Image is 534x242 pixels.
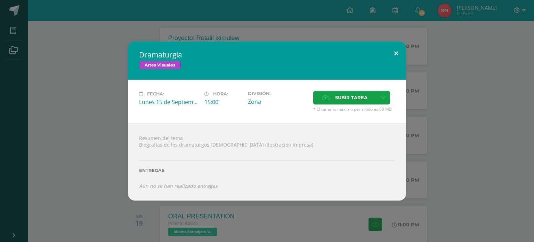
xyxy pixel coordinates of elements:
[204,98,242,106] div: 15:00
[248,98,308,106] div: Zona
[139,168,395,173] label: Entregas
[335,91,367,104] span: Subir tarea
[128,123,406,200] div: Resumen del tema Biografías de los dramaturgos [DEMOGRAPHIC_DATA] (ilustración impresa)
[213,91,228,96] span: Hora:
[248,91,308,96] label: División:
[147,91,164,96] span: Fecha:
[313,106,395,112] span: * El tamaño máximo permitido es 50 MB
[139,50,395,60] h2: Dramaturgia
[139,98,199,106] div: Lunes 15 de Septiembre
[139,182,218,189] i: Aún no se han realizado entregas
[139,61,181,69] span: Artes Visuales
[386,41,406,65] button: Close (Esc)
